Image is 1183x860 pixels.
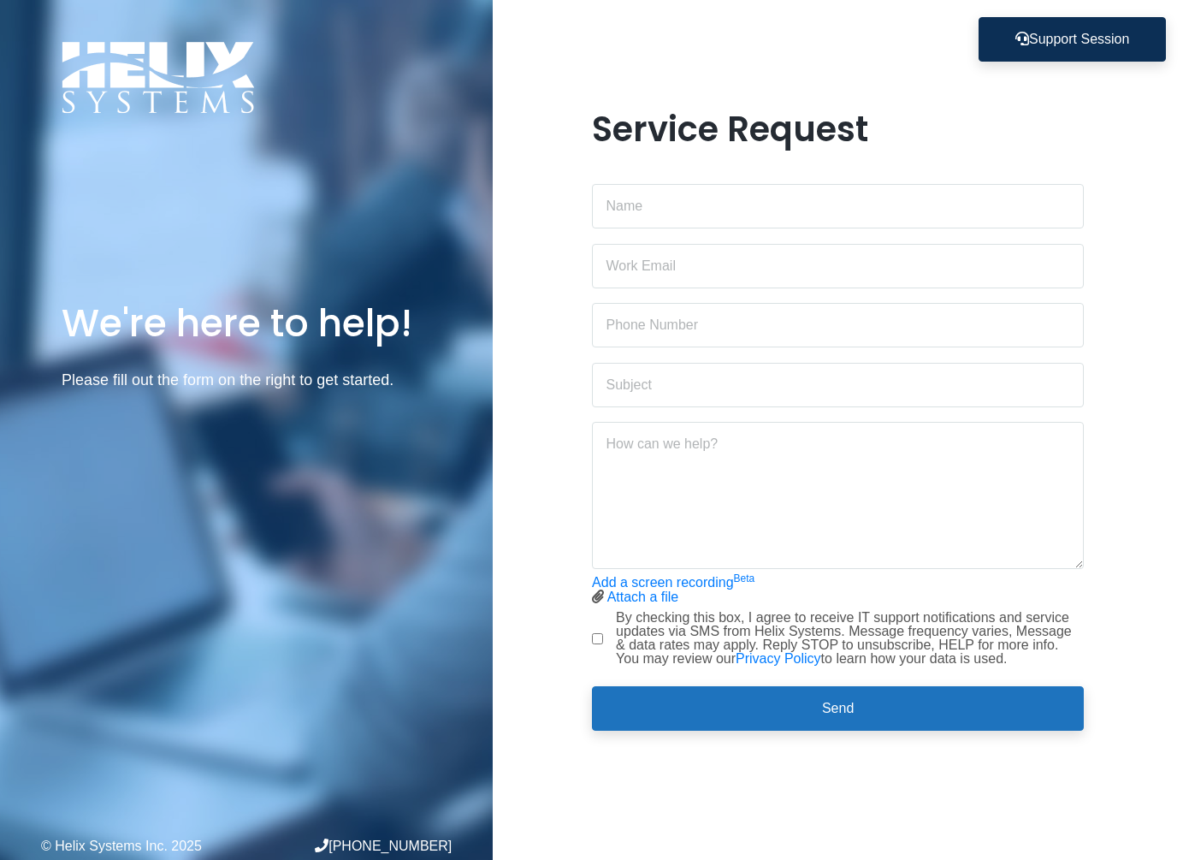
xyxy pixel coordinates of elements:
[592,244,1084,288] input: Work Email
[979,17,1166,62] button: Support Session
[592,575,754,590] a: Add a screen recordingBeta
[62,299,431,347] h1: We're here to help!
[592,303,1084,347] input: Phone Number
[734,572,755,584] sup: Beta
[592,109,1084,150] h1: Service Request
[607,590,679,604] a: Attach a file
[592,686,1084,731] button: Send
[592,363,1084,407] input: Subject
[592,184,1084,228] input: Name
[246,839,452,853] div: [PHONE_NUMBER]
[62,368,431,393] p: Please fill out the form on the right to get started.
[41,839,246,853] div: © Helix Systems Inc. 2025
[616,611,1084,666] label: By checking this box, I agree to receive IT support notifications and service updates via SMS fro...
[736,651,821,666] a: Privacy Policy
[62,41,255,114] img: Logo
